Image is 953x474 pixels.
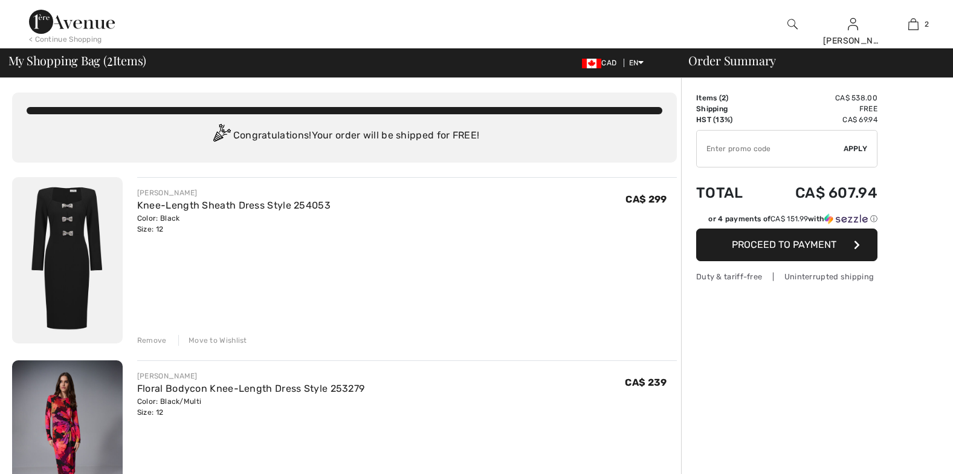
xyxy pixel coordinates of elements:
[696,229,877,261] button: Proceed to Payment
[674,54,946,67] div: Order Summary
[12,177,123,343] img: Knee-Length Sheath Dress Style 254053
[8,54,147,67] span: My Shopping Bag ( Items)
[29,10,115,34] img: 1ère Avenue
[137,335,167,346] div: Remove
[696,271,877,282] div: Duty & tariff-free | Uninterrupted shipping
[848,18,858,30] a: Sign In
[209,124,233,148] img: Congratulation2.svg
[582,59,601,68] img: Canadian Dollar
[848,17,858,31] img: My Info
[27,124,662,148] div: Congratulations! Your order will be shipped for FREE!
[107,51,113,67] span: 2
[762,93,877,103] td: CA$ 538.00
[696,213,877,229] div: or 4 payments ofCA$ 151.99withSezzle Click to learn more about Sezzle
[582,59,621,67] span: CAD
[696,103,762,114] td: Shipping
[844,143,868,154] span: Apply
[137,200,331,211] a: Knee-Length Sheath Dress Style 254053
[625,193,667,205] span: CA$ 299
[732,239,836,250] span: Proceed to Payment
[925,19,929,30] span: 2
[29,34,102,45] div: < Continue Shopping
[137,396,365,418] div: Color: Black/Multi Size: 12
[787,17,798,31] img: search the website
[722,94,726,102] span: 2
[625,377,667,388] span: CA$ 239
[696,93,762,103] td: Items ( )
[137,187,331,198] div: [PERSON_NAME]
[708,213,877,224] div: or 4 payments of with
[697,131,844,167] input: Promo code
[629,59,644,67] span: EN
[770,215,808,223] span: CA$ 151.99
[762,114,877,125] td: CA$ 69.94
[137,383,365,394] a: Floral Bodycon Knee-Length Dress Style 253279
[884,17,943,31] a: 2
[696,172,762,213] td: Total
[824,213,868,224] img: Sezzle
[762,172,877,213] td: CA$ 607.94
[178,335,247,346] div: Move to Wishlist
[137,213,331,235] div: Color: Black Size: 12
[137,371,365,381] div: [PERSON_NAME]
[908,17,919,31] img: My Bag
[696,114,762,125] td: HST (13%)
[762,103,877,114] td: Free
[823,34,882,47] div: [PERSON_NAME]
